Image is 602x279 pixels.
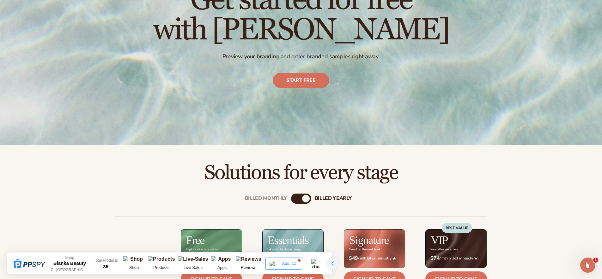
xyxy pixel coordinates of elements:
div: Explore what's possible. [186,248,218,251]
img: free_bg.png [181,230,242,268]
img: VIP_BG_199964bd-3653-43bc-8a67-789d2d7717b9.jpg [426,230,486,268]
div: Let’s do the damn thing. [267,248,300,251]
h2: Signature [349,235,389,246]
h2: Free [186,235,204,246]
a: Start free [273,73,329,88]
img: Crown_2d87c031-1b5a-4345-8312-a4356ddcde98.png [474,257,477,260]
div: BEST VALUE [442,223,472,233]
img: Star_6.png [393,257,396,260]
img: Signature_BG_eeb718c8-65ac-49e3-a4e5-327c6aa73146.jpg [344,230,405,268]
div: Your all-access pass. [430,248,458,251]
h2: Solutions for every stage [18,162,584,183]
div: billed Yearly [315,195,352,201]
div: Take it to the next level. [349,248,381,251]
strong: $49 [349,255,358,261]
span: / mth billed annually [349,255,400,261]
h2: Essentials [268,235,309,246]
img: Essentials_BG_9050f826-5aa9-47d9-a362-757b82c62641.jpg [263,230,323,268]
iframe: Intercom live chat [580,258,595,273]
p: Preview your branding and order branded samples right away. [153,53,449,60]
strong: $74 [430,255,440,261]
div: Billed Monthly [245,195,287,201]
span: / mth billed annually [430,255,482,261]
span: 1 [593,258,598,263]
h2: VIP [431,235,448,246]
